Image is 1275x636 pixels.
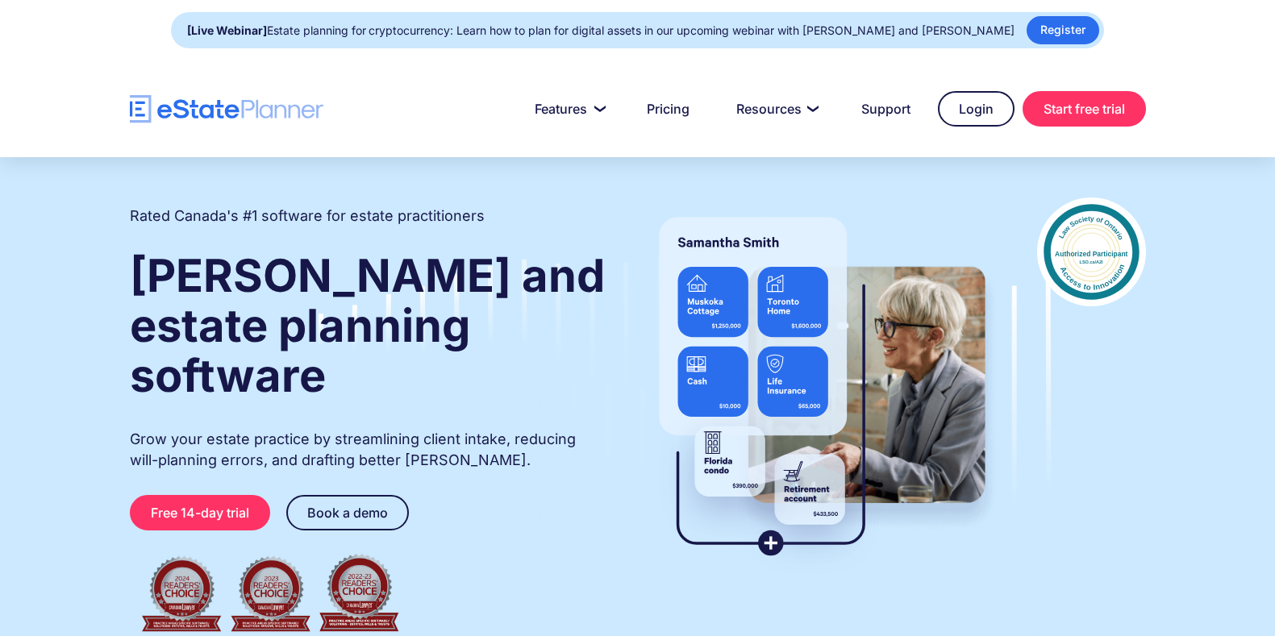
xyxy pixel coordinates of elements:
a: Register [1027,16,1099,44]
img: estate planner showing wills to their clients, using eState Planner, a leading estate planning so... [640,197,1005,576]
a: Resources [717,93,834,125]
a: Features [515,93,619,125]
h2: Rated Canada's #1 software for estate practitioners [130,206,485,227]
strong: [Live Webinar] [187,23,267,37]
a: Free 14-day trial [130,495,270,530]
a: Support [842,93,930,125]
div: Estate planning for cryptocurrency: Learn how to plan for digital assets in our upcoming webinar ... [187,19,1015,42]
a: Login [938,91,1015,127]
a: Pricing [627,93,709,125]
a: Start free trial [1023,91,1146,127]
p: Grow your estate practice by streamlining client intake, reducing will-planning errors, and draft... [130,429,607,471]
a: home [130,95,323,123]
strong: [PERSON_NAME] and estate planning software [130,248,605,403]
a: Book a demo [286,495,409,530]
